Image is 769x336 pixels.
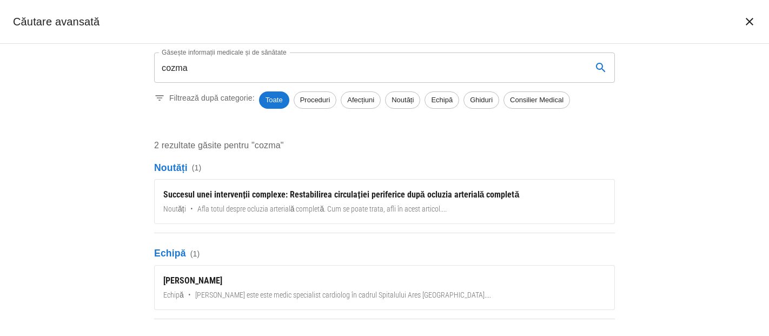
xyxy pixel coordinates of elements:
span: [PERSON_NAME] este este medic specialist cardiolog în cadrul Spitalului Ares [GEOGRAPHIC_DATA]. ... [195,289,491,301]
p: Filtrează după categorie: [169,93,255,103]
div: Afecțiuni [341,91,381,109]
div: Ghiduri [463,91,499,109]
div: Consilier Medical [503,91,570,109]
span: Proceduri [294,95,336,106]
input: Introduceți un termen pentru căutare... [154,52,584,83]
div: Noutăți [385,91,420,109]
button: închide căutarea [737,9,763,35]
div: Proceduri [294,91,337,109]
span: ( 1 ) [190,248,200,259]
span: Echipă [163,289,184,301]
span: Noutăți [386,95,420,106]
a: Succesul unei intervenții complexe: Restabilirea circulației periferice după ocluzia arterială co... [154,179,615,224]
button: search [588,55,614,81]
span: • [188,289,191,301]
div: Succesul unei intervenții complexe: Restabilirea circulației periferice după ocluzia arterială co... [163,188,606,201]
h2: Căutare avansată [13,13,100,30]
div: Toate [259,91,289,109]
span: Echipă [425,95,459,106]
label: Găsește informații medicale și de sănătate [162,48,287,57]
p: Echipă [154,246,615,260]
div: [PERSON_NAME] [163,274,606,287]
span: Afecțiuni [341,95,380,106]
span: • [190,203,193,215]
a: [PERSON_NAME]Echipă•[PERSON_NAME] este este medic specialist cardiolog în cadrul Spitalului Ares ... [154,265,615,310]
span: ( 1 ) [192,162,202,173]
span: Afla totul despre ocluzia arterială completă. Cum se poate trata, afli în acest articol. ... [197,203,447,215]
span: Consilier Medical [504,95,569,106]
span: Ghiduri [464,95,499,106]
div: Echipă [425,91,459,109]
p: 2 rezultate găsite pentru "cozma" [154,139,615,152]
span: Toate [259,95,289,106]
span: Noutăți [163,203,186,215]
p: Noutăți [154,161,615,175]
